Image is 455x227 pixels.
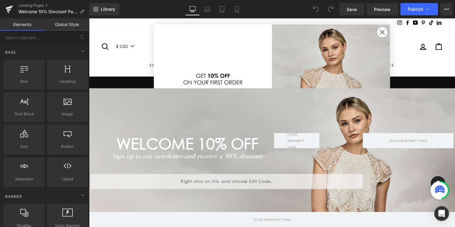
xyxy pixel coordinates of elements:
span: WELCOME 10% off [28,118,172,137]
button: More [440,3,453,15]
span: Separator [6,176,43,182]
button: Undo [310,3,322,15]
span: Library [101,6,115,12]
span: Banner [5,194,23,199]
span: Save [347,6,357,13]
div: Open Intercom Messenger [434,206,449,221]
span: Text Block [6,111,43,117]
a: Tablet [215,3,229,15]
span: Welcome 10% Discount Page [18,9,77,14]
a: Preview [367,3,398,15]
img: GET 10% OFF ON YOUR FIRST ORDER [74,48,178,99]
a: Laptop [200,3,215,15]
a: Global Style [45,18,89,31]
a: New Library [89,3,119,15]
span: Heading [49,78,86,85]
a: Desktop [185,3,200,15]
span: Icon [6,143,43,150]
span: Row [6,78,43,85]
ul: Primary [12,42,359,53]
button: Close dialog [292,9,303,19]
i: Sign up to our newsletter and receive a 10% discount [24,135,177,143]
a: Shop [57,42,80,53]
button: Publish [400,3,438,15]
span: Button [49,143,86,150]
button: Redo [325,3,337,15]
span: Base [5,49,17,55]
span: Publish [408,7,423,12]
a: Mobile [229,3,244,15]
span: Preview [374,6,391,13]
span: Image [49,111,86,117]
span: Liquid [49,176,86,182]
a: New Styles Added to SaleShop the Sale [14,62,358,68]
a: Landing Pages [18,3,89,8]
img: 1cabc141-cade-4dd8-8507-d0fd7a2a811c.jpeg [186,6,305,179]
